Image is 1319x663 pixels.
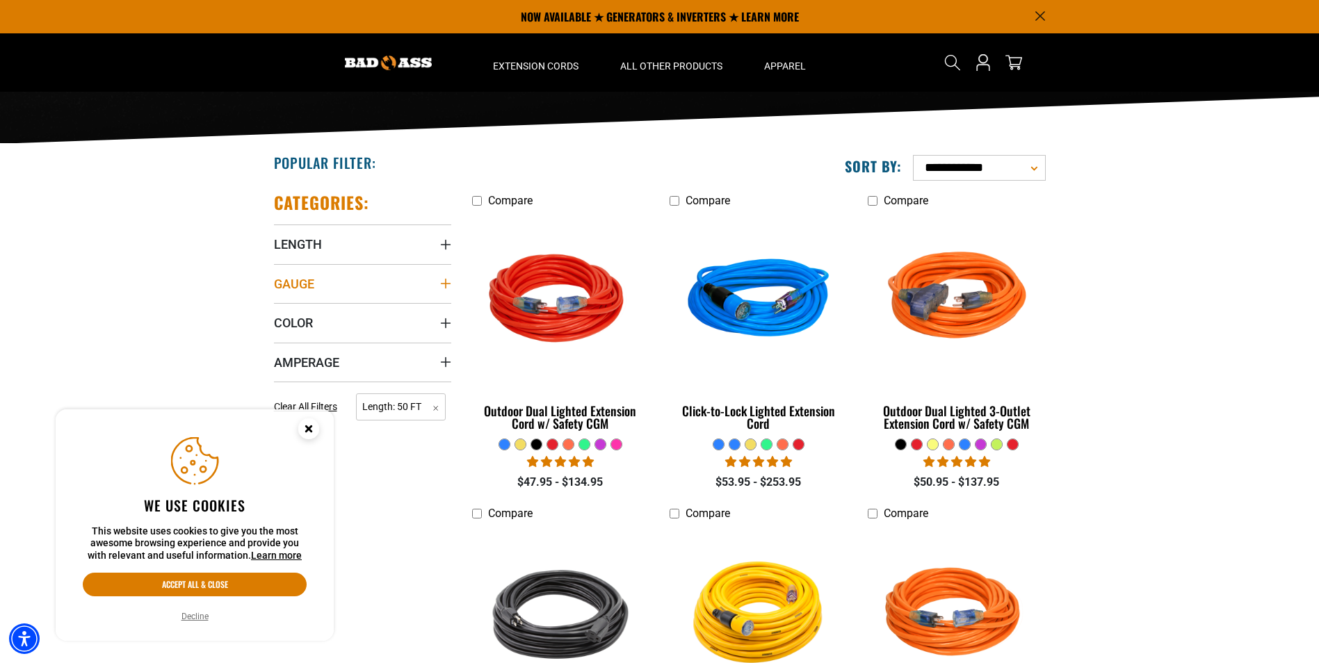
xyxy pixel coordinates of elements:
[884,194,928,207] span: Compare
[1003,54,1025,71] a: cart
[251,550,302,561] a: This website uses cookies to give you the most awesome browsing experience and provide you with r...
[284,409,334,452] button: Close this option
[923,455,990,468] span: 4.80 stars
[743,33,827,92] summary: Apparel
[671,221,846,381] img: blue
[274,303,451,342] summary: Color
[868,404,1045,429] div: Outdoor Dual Lighted 3-Outlet Extension Cord w/ Safety CGM
[356,400,446,413] a: Length: 50 FT
[527,455,594,468] span: 4.81 stars
[493,60,578,72] span: Extension Cords
[845,157,902,175] label: Sort by:
[274,400,343,414] a: Clear All Filters
[274,264,451,303] summary: Gauge
[274,354,339,370] span: Amperage
[274,224,451,263] summary: Length
[764,60,806,72] span: Apparel
[274,401,337,412] span: Clear All Filters
[972,33,994,92] a: Open this option
[472,474,649,491] div: $47.95 - $134.95
[725,455,792,468] span: 4.87 stars
[686,507,730,520] span: Compare
[356,393,446,420] span: Length: 50 FT
[177,609,213,623] button: Decline
[599,33,743,92] summary: All Other Products
[473,221,648,381] img: Red
[472,214,649,438] a: Red Outdoor Dual Lighted Extension Cord w/ Safety CGM
[868,474,1045,491] div: $50.95 - $137.95
[83,496,307,514] h2: We use cookies
[884,507,928,520] span: Compare
[9,623,40,654] div: Accessibility Menu
[472,404,649,429] div: Outdoor Dual Lighted Extension Cord w/ Safety CGM
[686,194,730,207] span: Compare
[670,474,847,491] div: $53.95 - $253.95
[56,409,334,641] aside: Cookie Consent
[472,33,599,92] summary: Extension Cords
[83,525,307,562] p: This website uses cookies to give you the most awesome browsing experience and provide you with r...
[274,192,370,213] h2: Categories:
[274,343,451,382] summary: Amperage
[83,573,307,596] button: Accept all & close
[670,214,847,438] a: blue Click-to-Lock Lighted Extension Cord
[488,507,533,520] span: Compare
[620,60,722,72] span: All Other Products
[488,194,533,207] span: Compare
[868,214,1045,438] a: orange Outdoor Dual Lighted 3-Outlet Extension Cord w/ Safety CGM
[670,404,847,429] div: Click-to-Lock Lighted Extension Cord
[345,56,432,70] img: Bad Ass Extension Cords
[941,51,964,74] summary: Search
[869,221,1044,381] img: orange
[274,154,376,172] h2: Popular Filter:
[274,315,313,331] span: Color
[274,236,322,252] span: Length
[274,276,314,292] span: Gauge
